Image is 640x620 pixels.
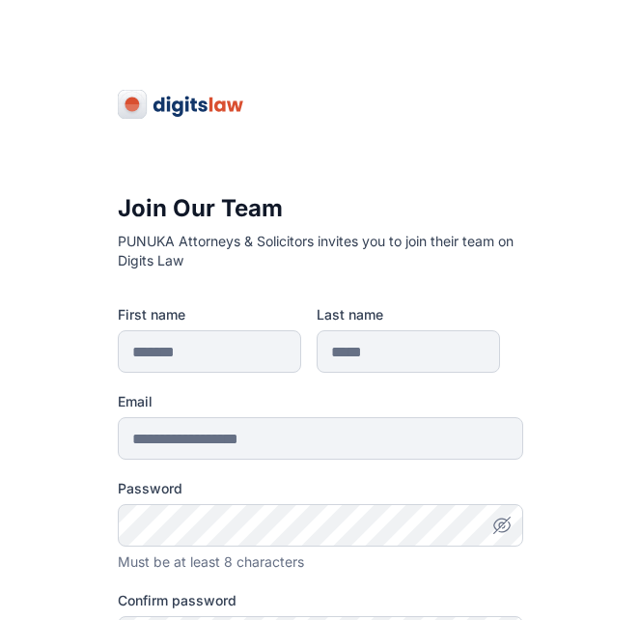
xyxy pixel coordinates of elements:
label: Email [118,392,523,411]
div: Must be at least 8 characters [118,552,523,572]
label: Password [118,479,523,498]
img: digitslaw-logo [118,89,245,120]
p: PUNUKA Attorneys & Solicitors invites you to join their team on Digits Law [118,232,523,270]
label: Last name [317,305,500,324]
label: First name [118,305,301,324]
label: Confirm password [118,591,523,610]
h3: Join Our Team [118,193,523,224]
